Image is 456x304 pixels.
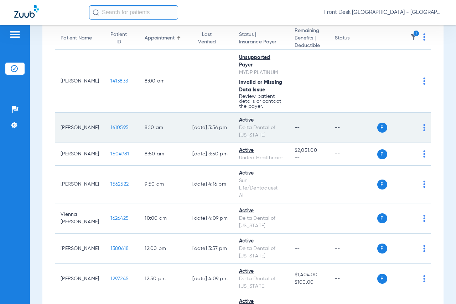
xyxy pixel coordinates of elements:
td: [PERSON_NAME] [55,50,105,113]
img: group-dot-blue.svg [423,33,425,41]
p: Review patient details or contact the payer. [239,94,283,109]
img: group-dot-blue.svg [423,181,425,188]
img: Search Icon [93,9,99,16]
div: Appointment [145,34,181,42]
td: 10:00 AM [139,203,187,234]
td: Vienna [PERSON_NAME] [55,203,105,234]
input: Search for patients [89,5,178,20]
div: Last Verified [192,31,228,46]
img: filter.svg [410,33,417,41]
div: Active [239,238,283,245]
div: Active [239,147,283,154]
iframe: Chat Widget [420,270,456,304]
div: Patient ID [110,31,133,46]
span: P [377,274,387,284]
td: -- [329,166,377,203]
td: -- [329,234,377,264]
th: Remaining Benefits | [289,27,329,50]
td: 12:50 PM [139,264,187,294]
td: -- [329,203,377,234]
td: [PERSON_NAME] [55,264,105,294]
div: Active [239,268,283,275]
span: 1610595 [110,125,129,130]
td: [DATE] 3:56 PM [187,113,233,143]
span: -- [295,246,300,251]
div: Active [239,117,283,124]
img: group-dot-blue.svg [423,215,425,222]
td: [DATE] 4:09 PM [187,264,233,294]
td: [PERSON_NAME] [55,234,105,264]
img: group-dot-blue.svg [423,78,425,85]
td: [DATE] 3:57 PM [187,234,233,264]
span: 1413833 [110,79,128,84]
div: Unsupported Payer [239,54,283,69]
span: -- [295,216,300,221]
span: P [377,213,387,223]
div: Patient ID [110,31,127,46]
td: [PERSON_NAME] [55,143,105,166]
div: Last Verified [192,31,221,46]
td: 8:50 AM [139,143,187,166]
span: P [377,244,387,254]
span: 1504981 [110,151,129,156]
span: Front Desk [GEOGRAPHIC_DATA] - [GEOGRAPHIC_DATA] | My Community Dental Centers [324,9,442,16]
td: 8:10 AM [139,113,187,143]
div: Patient Name [61,34,99,42]
img: group-dot-blue.svg [423,245,425,252]
span: 1626425 [110,216,129,221]
span: $1,404.00 [295,271,323,279]
span: Insurance Payer [239,38,283,46]
span: Invalid or Missing Data Issue [239,80,283,92]
td: -- [329,143,377,166]
td: -- [329,50,377,113]
span: 1562522 [110,182,129,187]
span: -- [295,154,323,162]
div: MYDP PLATINUM [239,69,283,76]
div: United Healthcare [239,154,283,162]
div: Sun Life/Dentaquest - AI [239,177,283,199]
img: Zuub Logo [14,5,39,18]
i: 1 [413,30,420,37]
td: [PERSON_NAME] [55,113,105,143]
th: Status [329,27,377,50]
td: 8:00 AM [139,50,187,113]
span: Deductible [295,42,323,49]
td: -- [187,50,233,113]
span: P [377,123,387,133]
td: [PERSON_NAME] [55,166,105,203]
span: 1297245 [110,276,129,281]
div: Delta Dental of [US_STATE] [239,275,283,290]
td: -- [329,264,377,294]
img: group-dot-blue.svg [423,124,425,131]
td: 9:50 AM [139,166,187,203]
div: Delta Dental of [US_STATE] [239,124,283,139]
div: Patient Name [61,34,92,42]
span: P [377,180,387,190]
span: -- [295,182,300,187]
span: $100.00 [295,279,323,286]
td: [DATE] 3:50 PM [187,143,233,166]
td: 12:00 PM [139,234,187,264]
div: Active [239,170,283,177]
td: [DATE] 4:09 PM [187,203,233,234]
th: Status | [233,27,289,50]
span: $2,051.00 [295,147,323,154]
img: hamburger-icon [9,30,21,39]
span: 1380618 [110,246,129,251]
img: group-dot-blue.svg [423,150,425,158]
div: Delta Dental of [US_STATE] [239,215,283,230]
span: P [377,149,387,159]
td: [DATE] 4:16 PM [187,166,233,203]
div: Active [239,207,283,215]
td: -- [329,113,377,143]
span: -- [295,125,300,130]
div: Delta Dental of [US_STATE] [239,245,283,260]
div: Appointment [145,34,175,42]
span: -- [295,79,300,84]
